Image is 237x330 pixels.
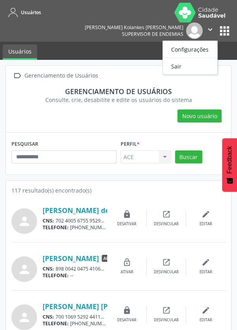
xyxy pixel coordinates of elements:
i:  [206,25,215,34]
a: Usuários [3,44,37,60]
span: Novo usuário [182,112,217,120]
div: 700 1069 5292 4411 131.199.936-11 [43,313,107,320]
span: CNS: [43,217,54,224]
label: Perfil [121,138,140,150]
button: apps [218,24,231,38]
span: CNS: [43,313,54,320]
button: Novo usuário [177,109,222,123]
span: TELEFONE: [43,320,69,327]
div: Consulte, crie, desabilite e edite os usuários do sistema [17,96,220,104]
div: Desvincular [154,317,179,323]
div: Desvincular [154,221,179,227]
i: person [17,214,32,228]
span: CPF: [106,217,117,224]
ul:  [162,41,218,75]
span: TELEFONE: [43,272,69,279]
img: img [186,22,203,39]
span: CPF: [106,265,117,272]
i: open_in_new [162,258,171,267]
i: lock [123,306,131,315]
button:  [203,22,218,39]
i: open_in_new [162,306,171,315]
i: person [17,310,32,324]
div: Editar [200,269,212,275]
i: edit [202,258,210,267]
span: TELEFONE: [43,224,69,231]
label: PESQUISAR [11,138,38,150]
i: lock_open [123,258,131,267]
div: [PHONE_NUMBER] [43,224,107,231]
div: Gerenciamento de Usuários [23,70,99,82]
div: Editar [200,317,212,323]
span: CPF: [106,313,117,320]
i: person [17,262,32,276]
div: Ativar [121,269,133,275]
a: [PERSON_NAME] de [PERSON_NAME] [43,206,168,215]
div: 117 resultado(s) encontrado(s) [11,186,226,195]
a: Usuários [6,6,41,19]
span: CNS: [43,265,54,272]
div: 898 0042 0475 4106 075.494.691-64 [43,265,107,272]
a: [PERSON_NAME] [43,254,99,263]
i: open_in_new [162,210,171,219]
a:  Gerenciamento de Usuários [11,70,99,82]
span: Feedback [226,146,233,174]
div: Gerenciamento de usuários [17,87,220,96]
a: Sair [163,61,217,72]
span: ACE [102,255,112,262]
div: Editar [200,221,212,227]
div: Desvincular [154,269,179,275]
button: Buscar [175,150,202,164]
div: -- [43,272,107,279]
a: Configurações [163,44,217,55]
i:  [11,70,23,82]
span: Usuários [21,9,41,16]
div: [PERSON_NAME] Kolankes [PERSON_NAME] [85,24,183,31]
i: lock [123,210,131,219]
div: 702 4005 6755 9529 137.811.576-79 [43,217,107,224]
i: edit [202,210,210,219]
div: [PHONE_NUMBER] [43,320,107,327]
a: [PERSON_NAME] [PERSON_NAME] [43,302,157,311]
i: edit [202,306,210,315]
div: Desativar [117,221,136,227]
span: Supervisor de Endemias [122,31,183,37]
button: Feedback - Mostrar pesquisa [222,138,237,192]
div: Desativar [117,317,136,323]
